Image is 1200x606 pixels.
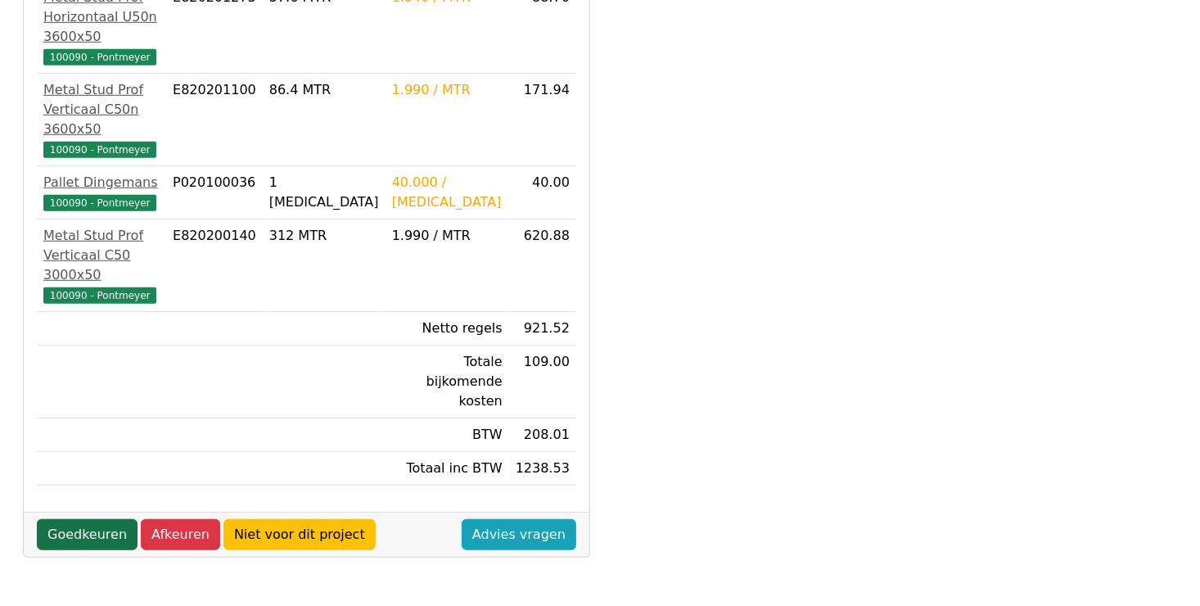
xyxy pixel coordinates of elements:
span: 100090 - Pontmeyer [43,195,156,211]
div: 312 MTR [269,226,379,246]
td: 171.94 [509,74,576,166]
td: 109.00 [509,346,576,418]
span: 100090 - Pontmeyer [43,287,156,304]
div: Pallet Dingemans [43,173,160,192]
td: E820200140 [166,219,263,312]
td: Netto regels [386,312,509,346]
div: 86.4 MTR [269,80,379,100]
td: 40.00 [509,166,576,219]
div: Metal Stud Prof Verticaal C50 3000x50 [43,226,160,285]
div: 1 [MEDICAL_DATA] [269,173,379,212]
span: 100090 - Pontmeyer [43,142,156,158]
td: E820201100 [166,74,263,166]
td: P020100036 [166,166,263,219]
a: Goedkeuren [37,519,138,550]
div: 1.990 / MTR [392,80,503,100]
a: Pallet Dingemans100090 - Pontmeyer [43,173,160,212]
td: 921.52 [509,312,576,346]
td: Totaal inc BTW [386,452,509,486]
td: 620.88 [509,219,576,312]
a: Metal Stud Prof Verticaal C50n 3600x50100090 - Pontmeyer [43,80,160,159]
span: 100090 - Pontmeyer [43,49,156,66]
div: 1.990 / MTR [392,226,503,246]
a: Advies vragen [462,519,576,550]
div: 40.000 / [MEDICAL_DATA] [392,173,503,212]
div: Metal Stud Prof Verticaal C50n 3600x50 [43,80,160,139]
td: 208.01 [509,418,576,452]
td: BTW [386,418,509,452]
a: Niet voor dit project [223,519,376,550]
a: Afkeuren [141,519,220,550]
td: Totale bijkomende kosten [386,346,509,418]
a: Metal Stud Prof Verticaal C50 3000x50100090 - Pontmeyer [43,226,160,305]
td: 1238.53 [509,452,576,486]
